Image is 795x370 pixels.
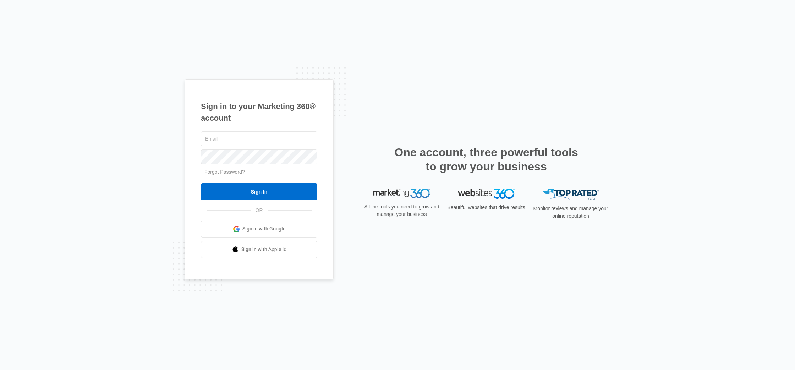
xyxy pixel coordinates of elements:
h2: One account, three powerful tools to grow your business [392,145,580,174]
p: Monitor reviews and manage your online reputation [531,205,610,220]
input: Email [201,131,317,146]
a: Sign in with Apple Id [201,241,317,258]
a: Forgot Password? [204,169,245,175]
span: OR [251,207,268,214]
img: Top Rated Local [542,189,599,200]
img: Websites 360 [458,189,515,199]
img: Marketing 360 [373,189,430,198]
span: Sign in with Apple Id [241,246,287,253]
h1: Sign in to your Marketing 360® account [201,100,317,124]
input: Sign In [201,183,317,200]
span: Sign in with Google [242,225,286,233]
p: All the tools you need to grow and manage your business [362,203,442,218]
a: Sign in with Google [201,221,317,238]
p: Beautiful websites that drive results [446,204,526,211]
